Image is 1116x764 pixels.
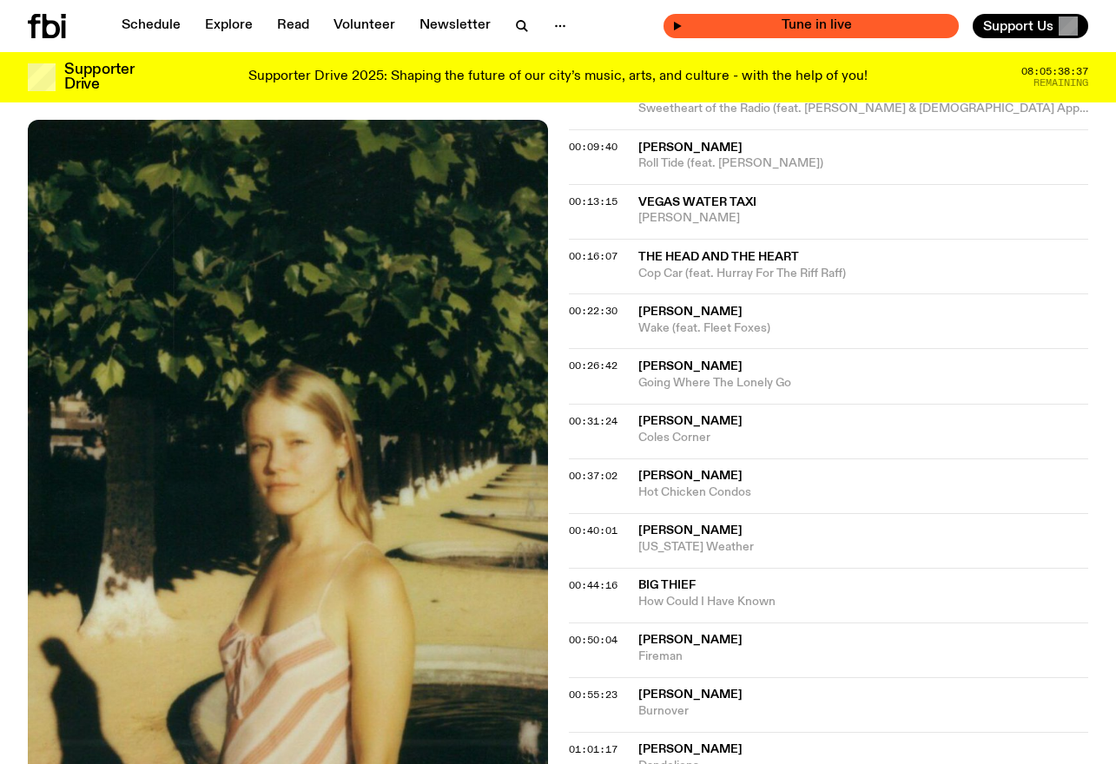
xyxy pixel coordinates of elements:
[569,194,617,208] span: 00:13:15
[569,306,617,316] button: 00:22:30
[638,266,1089,282] span: Cop Car (feat. Hurray For The Riff Raff)
[569,140,617,154] span: 00:09:40
[638,430,1089,446] span: Coles Corner
[983,18,1053,34] span: Support Us
[638,579,696,591] span: Big Thief
[569,469,617,483] span: 00:37:02
[638,539,1089,556] span: [US_STATE] Weather
[569,524,617,537] span: 00:40:01
[638,306,743,318] span: [PERSON_NAME]
[638,649,1089,665] span: Fireman
[569,359,617,372] span: 00:26:42
[638,320,1089,337] span: Wake (feat. Fleet Foxes)
[569,471,617,481] button: 00:37:02
[64,63,134,92] h3: Supporter Drive
[638,155,1089,172] span: Roll Tide (feat. [PERSON_NAME])
[569,633,617,647] span: 00:50:04
[569,578,617,592] span: 00:44:16
[638,743,743,755] span: [PERSON_NAME]
[638,101,1089,117] span: Sweetheart of the Radio (feat. [PERSON_NAME] & [DEMOGRAPHIC_DATA] Apple Tree)
[569,417,617,426] button: 00:31:24
[638,375,1089,392] span: Going Where The Lonely Go
[569,636,617,645] button: 00:50:04
[267,14,320,38] a: Read
[111,14,191,38] a: Schedule
[664,14,959,38] button: On AirThe Bridge with [PERSON_NAME]Tune in live
[569,249,617,263] span: 00:16:07
[683,19,950,32] span: Tune in live
[323,14,406,38] a: Volunteer
[409,14,501,38] a: Newsletter
[248,69,868,85] p: Supporter Drive 2025: Shaping the future of our city’s music, arts, and culture - with the help o...
[638,594,1089,610] span: How Could I Have Known
[638,688,743,701] span: [PERSON_NAME]
[569,304,617,318] span: 00:22:30
[569,361,617,371] button: 00:26:42
[638,196,756,208] span: vegas water taxi
[195,14,263,38] a: Explore
[569,581,617,590] button: 00:44:16
[569,197,617,207] button: 00:13:15
[638,484,1089,501] span: Hot Chicken Condos
[569,690,617,700] button: 00:55:23
[569,742,617,756] span: 01:01:17
[569,142,617,152] button: 00:09:40
[638,251,799,263] span: The Head And The Heart
[569,688,617,701] span: 00:55:23
[638,703,1089,720] span: Burnover
[638,210,1089,227] span: [PERSON_NAME]
[569,745,617,754] button: 01:01:17
[638,360,743,372] span: [PERSON_NAME]
[638,142,743,154] span: [PERSON_NAME]
[638,524,743,537] span: [PERSON_NAME]
[569,414,617,428] span: 00:31:24
[973,14,1088,38] button: Support Us
[638,470,743,482] span: [PERSON_NAME]
[569,252,617,261] button: 00:16:07
[569,526,617,536] button: 00:40:01
[1033,78,1088,88] span: Remaining
[638,415,743,427] span: [PERSON_NAME]
[638,634,743,646] span: [PERSON_NAME]
[1021,67,1088,76] span: 08:05:38:37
